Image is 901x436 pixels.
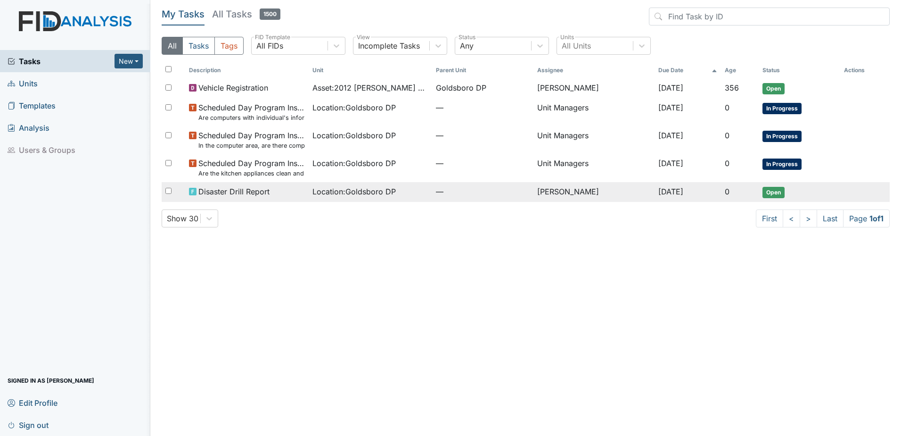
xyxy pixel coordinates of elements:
[436,158,530,169] span: —
[783,210,800,227] a: <
[185,62,309,78] th: Toggle SortBy
[436,130,530,141] span: —
[182,37,215,55] button: Tasks
[762,131,802,142] span: In Progress
[725,187,729,196] span: 0
[8,418,49,432] span: Sign out
[162,8,205,21] h5: My Tasks
[8,56,115,67] a: Tasks
[725,131,729,140] span: 0
[198,113,305,122] small: Are computers with individual's information in an area that is locked when management is not pres...
[800,210,817,227] a: >
[309,62,432,78] th: Toggle SortBy
[756,210,890,227] nav: task-pagination
[655,62,721,78] th: Toggle SortBy
[762,159,802,170] span: In Progress
[460,40,474,51] div: Any
[817,210,844,227] a: Last
[533,78,655,98] td: [PERSON_NAME]
[756,210,783,227] a: First
[312,186,396,197] span: Location : Goldsboro DP
[533,98,655,126] td: Unit Managers
[198,130,305,150] span: Scheduled Day Program Inspection In the computer area, are there computer passwords visible?
[358,40,420,51] div: Incomplete Tasks
[162,37,183,55] button: All
[198,102,305,122] span: Scheduled Day Program Inspection Are computers with individual's information in an area that is l...
[721,62,759,78] th: Toggle SortBy
[312,130,396,141] span: Location : Goldsboro DP
[260,8,280,20] span: 1500
[725,103,729,112] span: 0
[533,126,655,154] td: Unit Managers
[214,37,244,55] button: Tags
[762,187,785,198] span: Open
[658,131,683,140] span: [DATE]
[840,62,887,78] th: Actions
[649,8,890,25] input: Find Task by ID
[115,54,143,68] button: New
[562,40,591,51] div: All Units
[869,214,884,223] strong: 1 of 1
[256,40,283,51] div: All FIDs
[312,82,428,93] span: Asset : 2012 [PERSON_NAME] 07541
[312,158,396,169] span: Location : Goldsboro DP
[762,83,785,94] span: Open
[725,159,729,168] span: 0
[162,37,244,55] div: Type filter
[658,103,683,112] span: [DATE]
[432,62,533,78] th: Toggle SortBy
[725,83,739,92] span: 356
[8,98,56,113] span: Templates
[658,159,683,168] span: [DATE]
[436,186,530,197] span: —
[8,76,38,91] span: Units
[8,395,57,410] span: Edit Profile
[198,169,305,178] small: Are the kitchen appliances clean and in good repair?
[198,158,305,178] span: Scheduled Day Program Inspection Are the kitchen appliances clean and in good repair?
[8,120,49,135] span: Analysis
[436,102,530,113] span: —
[533,182,655,202] td: [PERSON_NAME]
[167,213,198,224] div: Show 30
[8,373,94,388] span: Signed in as [PERSON_NAME]
[198,186,270,197] span: Disaster Drill Report
[312,102,396,113] span: Location : Goldsboro DP
[658,83,683,92] span: [DATE]
[165,66,172,72] input: Toggle All Rows Selected
[436,82,486,93] span: Goldsboro DP
[533,62,655,78] th: Assignee
[198,82,268,93] span: Vehicle Registration
[198,141,305,150] small: In the computer area, are there computer passwords visible?
[533,154,655,182] td: Unit Managers
[759,62,840,78] th: Toggle SortBy
[843,210,890,227] span: Page
[658,187,683,196] span: [DATE]
[762,103,802,114] span: In Progress
[212,8,280,21] h5: All Tasks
